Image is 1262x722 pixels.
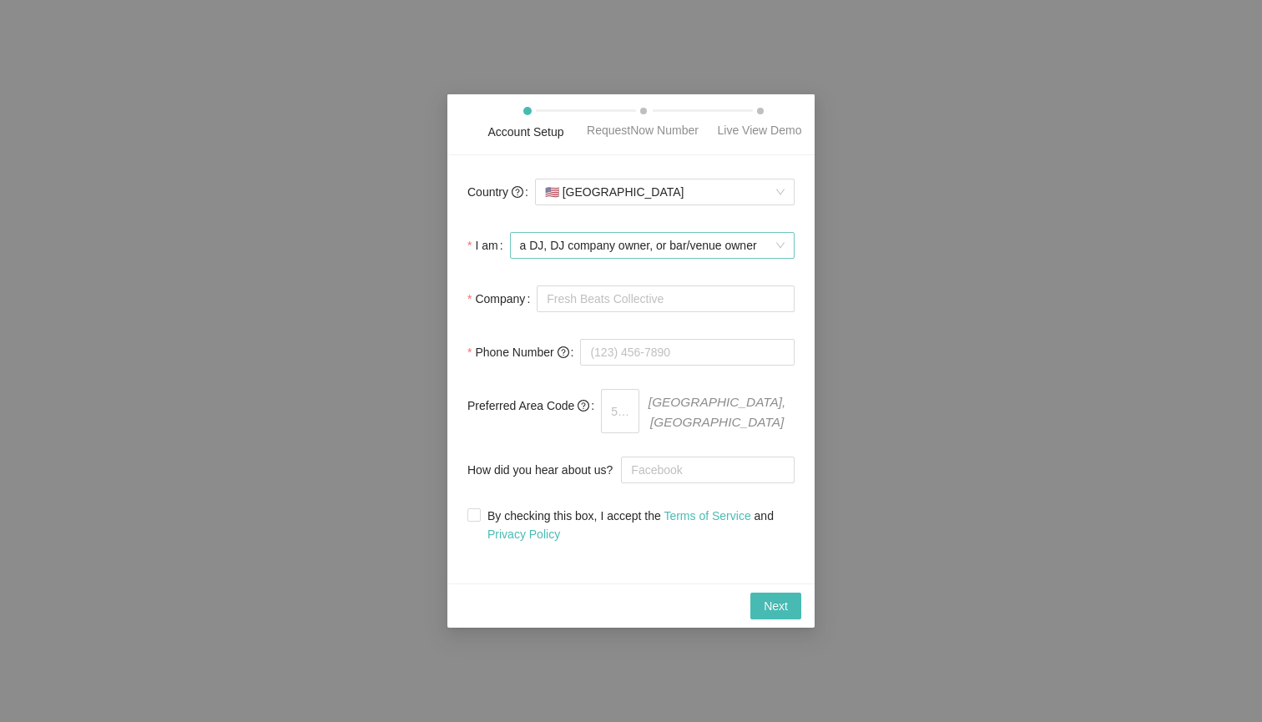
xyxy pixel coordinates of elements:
div: Account Setup [487,123,563,141]
label: I am [467,229,510,262]
span: question-circle [558,346,569,358]
span: question-circle [512,186,523,198]
span: [GEOGRAPHIC_DATA], [GEOGRAPHIC_DATA] [639,389,795,432]
span: 🇺🇸 [545,185,559,199]
input: 510 [601,389,639,432]
a: Privacy Policy [487,528,560,541]
span: Country [467,183,523,201]
span: By checking this box, I accept the and [481,507,795,543]
span: [GEOGRAPHIC_DATA] [545,179,785,204]
span: Phone Number [475,343,568,361]
a: Terms of Service [664,509,750,523]
input: Company [537,285,795,312]
div: Live View Demo [718,121,802,139]
span: a DJ, DJ company owner, or bar/venue owner [520,233,785,258]
input: (123) 456-7890 [580,339,795,366]
div: RequestNow Number [587,121,699,139]
span: question-circle [578,400,589,411]
button: Next [750,593,801,619]
span: Next [764,597,788,615]
span: Preferred Area Code [467,396,589,415]
label: Company [467,282,537,316]
input: How did you hear about us? [621,457,795,483]
label: How did you hear about us? [467,453,621,487]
